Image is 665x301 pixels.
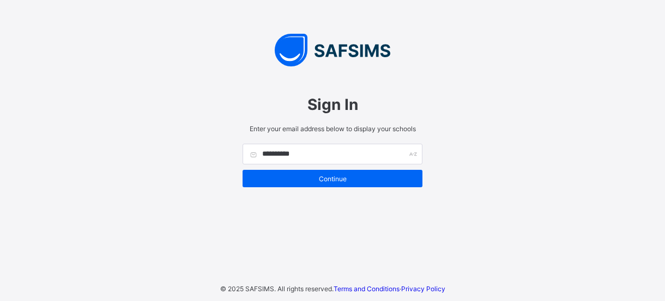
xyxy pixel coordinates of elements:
[251,175,414,183] span: Continue
[243,95,422,114] span: Sign In
[334,285,400,293] a: Terms and Conditions
[243,125,422,133] span: Enter your email address below to display your schools
[220,285,334,293] span: © 2025 SAFSIMS. All rights reserved.
[334,285,445,293] span: ·
[401,285,445,293] a: Privacy Policy
[232,34,433,66] img: SAFSIMS Logo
